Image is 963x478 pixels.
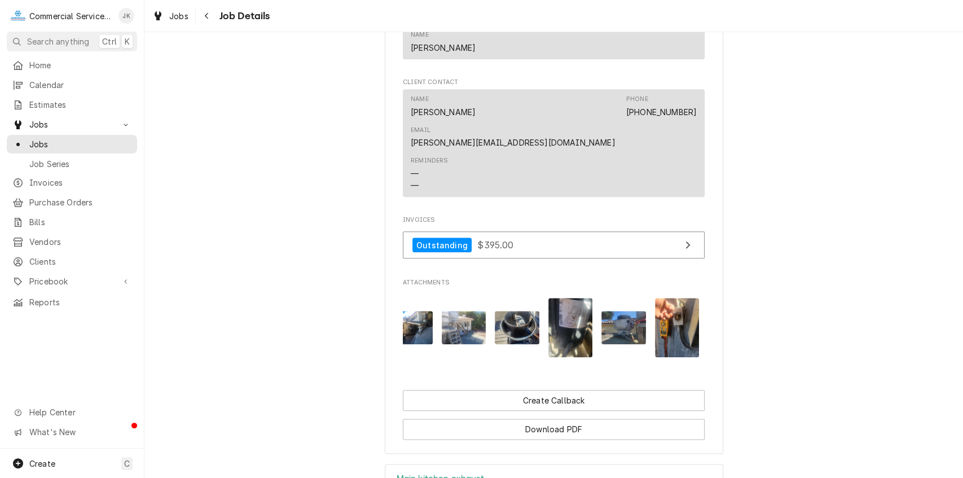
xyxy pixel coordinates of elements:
span: K [125,36,130,47]
span: C [124,458,130,470]
span: $395.00 [477,239,513,251]
span: Attachments [403,278,705,287]
a: Bills [7,213,137,231]
span: Help Center [29,406,130,418]
div: Button Group Row [403,411,705,440]
span: Pricebook [29,275,115,287]
a: Home [7,56,137,74]
a: Go to Pricebook [7,272,137,291]
span: Home [29,59,131,71]
a: Job Series [7,155,137,173]
a: Go to What's New [7,423,137,441]
a: View Invoice [403,231,705,259]
img: W6ovq1xSGR1u3oO3WaJQ [388,311,433,344]
div: Email [411,126,615,148]
img: 88VDX21QE67RMuCWq1tc [655,298,700,357]
div: Contact [403,89,705,197]
span: Purchase Orders [29,196,131,208]
span: Estimates [29,99,131,111]
span: Client Contact [403,78,705,87]
a: Vendors [7,233,137,251]
a: Jobs [7,135,137,154]
img: F5Dnp2XQRGyEsVkSKvoU [442,311,486,344]
div: Name [411,95,476,117]
span: Bills [29,216,131,228]
span: Reports [29,296,131,308]
a: Invoices [7,173,137,192]
span: Create [29,459,55,468]
span: Jobs [29,119,115,130]
span: Jobs [29,138,131,150]
button: Create Callback [403,390,705,411]
img: mOlhWUz8Qn6Kdvf1KO0D [601,311,646,344]
button: Download PDF [403,419,705,440]
div: Reminders [411,156,448,191]
span: Job Details [216,8,270,24]
div: Button Group Row [403,390,705,411]
div: Name [411,30,429,40]
a: Calendar [7,76,137,94]
div: JK [118,8,134,24]
div: Name [411,30,476,53]
div: Button Group [403,390,705,440]
img: ofSn9p15SefWNE28SsO5 [495,311,539,344]
div: — [411,179,419,191]
span: Jobs [169,10,188,22]
div: Job Contact [403,14,705,64]
a: Go to Jobs [7,115,137,134]
div: [PERSON_NAME] [411,106,476,118]
span: Search anything [27,36,89,47]
a: Estimates [7,95,137,114]
div: Job Contact List [403,25,705,64]
a: Clients [7,252,137,271]
span: Job Series [29,158,131,170]
a: Reports [7,293,137,312]
div: Email [411,126,430,135]
span: What's New [29,426,130,438]
div: Contact [403,25,705,59]
div: Name [411,95,429,104]
div: John Key's Avatar [118,8,134,24]
div: Outstanding [412,238,472,253]
div: Invoices [403,216,705,264]
img: dAmDaMR9WPvrwubx2GAw [548,298,593,357]
a: Jobs [148,7,193,25]
span: Invoices [29,177,131,188]
div: C [10,8,26,24]
a: Purchase Orders [7,193,137,212]
div: Client Contact List [403,89,705,202]
span: Attachments [403,289,705,366]
a: Go to Help Center [7,403,137,422]
span: Invoices [403,216,705,225]
a: [PERSON_NAME][EMAIL_ADDRESS][DOMAIN_NAME] [411,138,615,147]
span: Calendar [29,79,131,91]
span: Vendors [29,236,131,248]
div: — [411,168,419,179]
button: Navigate back [198,7,216,25]
div: Attachments [403,278,705,366]
div: Commercial Service Co.'s Avatar [10,8,26,24]
span: Clients [29,256,131,267]
div: Client Contact [403,78,705,201]
div: Reminders [411,156,448,165]
div: Commercial Service Co. [29,10,112,22]
a: [PHONE_NUMBER] [626,107,697,117]
div: Phone [626,95,697,117]
button: Search anythingCtrlK [7,32,137,51]
div: Phone [626,95,648,104]
span: Ctrl [102,36,117,47]
div: [PERSON_NAME] [411,42,476,54]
